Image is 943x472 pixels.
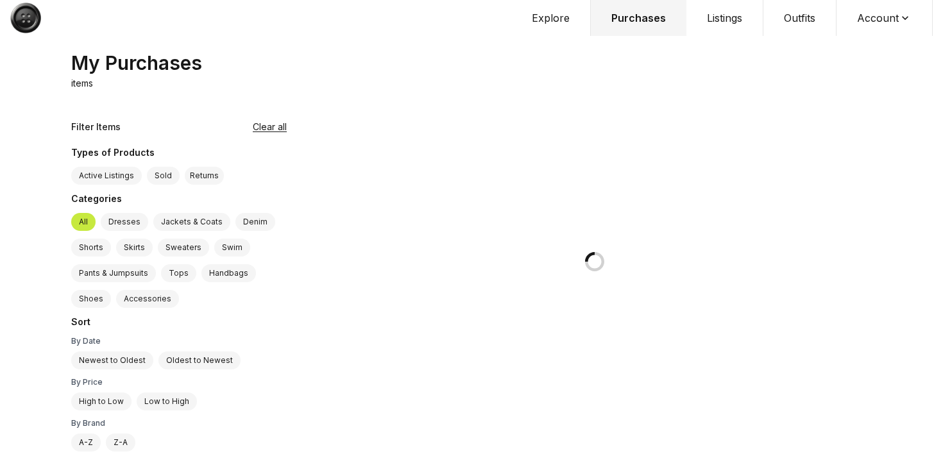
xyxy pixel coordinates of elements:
button: Returns [185,167,224,185]
label: High to Low [71,392,132,410]
label: Tops [161,264,196,282]
div: By Date [71,336,287,346]
label: Shoes [71,290,111,308]
label: Dresses [101,213,148,231]
p: items [71,77,93,90]
img: Button Logo [10,3,41,33]
label: Handbags [201,264,256,282]
label: Sold [147,167,180,185]
div: Categories [71,192,287,208]
label: Oldest to Newest [158,351,241,369]
button: Clear all [253,121,287,133]
div: Sort [71,316,287,331]
label: Jackets & Coats [153,213,230,231]
label: Active Listings [71,167,142,185]
label: Denim [235,213,275,231]
div: Types of Products [71,146,287,162]
label: Swim [214,239,250,257]
label: Z-A [106,434,135,451]
div: My Purchases [71,51,202,74]
label: Accessories [116,290,179,308]
label: A-Z [71,434,101,451]
label: Newest to Oldest [71,351,153,369]
div: Filter Items [71,121,121,133]
label: Low to High [137,392,197,410]
div: By Brand [71,418,287,428]
div: By Price [71,377,287,387]
label: Shorts [71,239,111,257]
label: Sweaters [158,239,209,257]
label: Pants & Jumpsuits [71,264,156,282]
label: Skirts [116,239,153,257]
label: All [71,213,96,231]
